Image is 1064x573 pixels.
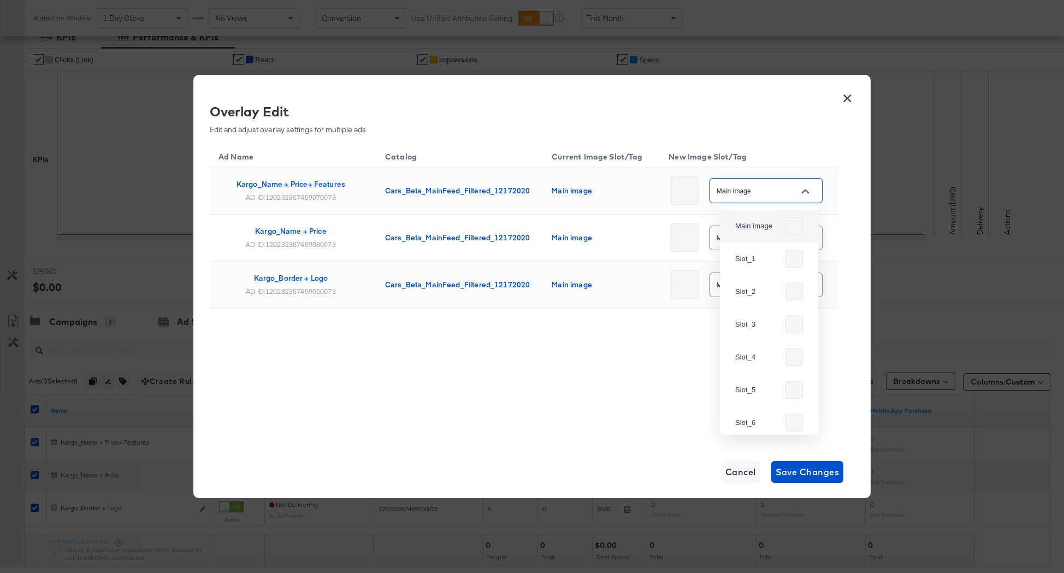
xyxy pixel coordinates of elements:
div: Kargo_Name + Price+ Features [237,180,345,188]
div: Overlay Edit [210,102,830,121]
button: Save Changes [771,461,844,483]
button: × [837,86,857,105]
span: Ad Name [218,152,268,162]
div: Main image [552,233,647,242]
div: Slot_4 [735,352,781,363]
button: Cancel [721,461,760,483]
div: Slot_6 [735,417,781,428]
div: Slot_3 [735,319,781,330]
div: Main image [735,221,781,232]
span: Catalog [385,152,431,162]
div: Main image [552,186,647,195]
div: AD ID: 120232357459070073 [246,193,336,202]
div: AD ID: 120232357459050073 [246,287,336,296]
div: Slot_2 [735,286,781,297]
div: Cars_Beta_MainFeed_Filtered_12172020 [385,280,530,289]
span: Cancel [725,464,756,480]
th: Current Image Slot/Tag [543,143,660,168]
div: Cars_Beta_MainFeed_Filtered_12172020 [385,186,530,195]
div: Slot_1 [735,253,781,264]
button: Close [797,183,813,199]
div: Kargo_Border + Logo [254,274,328,282]
div: Edit and adjust overlay settings for multiple ads [210,102,830,134]
div: Kargo_Name + Price [255,227,327,235]
div: Cars_Beta_MainFeed_Filtered_12172020 [385,233,530,242]
span: Save Changes [776,464,840,480]
div: Slot_5 [735,385,781,395]
div: Main image [552,280,647,289]
th: New Image Slot/Tag [660,143,838,168]
div: AD ID: 120232357459080073 [246,240,336,249]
